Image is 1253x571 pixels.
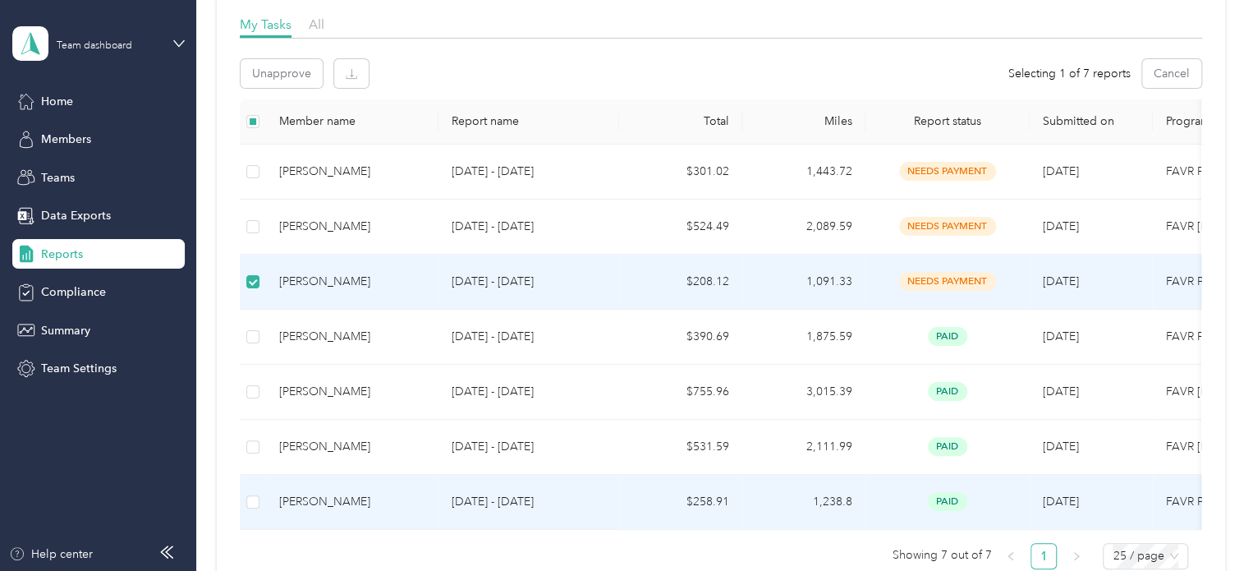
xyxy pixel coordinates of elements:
td: 1,443.72 [742,145,865,200]
div: Member name [279,114,425,128]
li: Next Page [1063,543,1090,569]
p: [DATE] - [DATE] [452,493,606,511]
p: [DATE] - [DATE] [452,438,606,456]
span: needs payment [899,217,996,236]
div: [PERSON_NAME] [279,438,425,456]
td: $258.91 [619,475,742,530]
button: Unapprove [241,59,323,88]
td: $390.69 [619,310,742,365]
p: [DATE] - [DATE] [452,163,606,181]
span: [DATE] [1043,274,1079,288]
div: [PERSON_NAME] [279,273,425,291]
div: Miles [755,114,852,128]
td: 2,089.59 [742,200,865,255]
span: Compliance [41,283,106,301]
td: $531.59 [619,420,742,475]
span: Report status [879,114,1017,128]
span: needs payment [899,162,996,181]
span: All [309,16,324,32]
p: [DATE] - [DATE] [452,383,606,401]
div: [PERSON_NAME] [279,383,425,401]
td: 3,015.39 [742,365,865,420]
span: [DATE] [1043,495,1079,509]
span: [DATE] [1043,329,1079,343]
td: $301.02 [619,145,742,200]
th: Member name [266,99,438,145]
div: [PERSON_NAME] [279,493,425,511]
span: paid [928,437,967,456]
span: 25 / page [1113,544,1178,569]
span: Members [41,131,91,148]
a: 1 [1031,544,1056,569]
span: [DATE] [1043,440,1079,454]
button: Help center [9,546,93,563]
td: 1,238.8 [742,475,865,530]
span: Home [41,93,73,110]
td: 1,875.59 [742,310,865,365]
td: 1,091.33 [742,255,865,310]
span: Team Settings [41,360,117,377]
span: paid [928,327,967,346]
p: [DATE] - [DATE] [452,328,606,346]
span: Reports [41,246,83,263]
li: 1 [1030,543,1057,569]
span: My Tasks [240,16,291,32]
div: [PERSON_NAME] [279,328,425,346]
iframe: Everlance-gr Chat Button Frame [1161,479,1253,571]
p: [DATE] - [DATE] [452,273,606,291]
span: needs payment [899,272,996,291]
span: Teams [41,169,75,186]
div: Page Size [1103,543,1188,569]
span: right [1072,551,1081,561]
span: Data Exports [41,207,111,224]
button: right [1063,543,1090,569]
span: Selecting 1 of 7 reports [1008,65,1131,82]
th: Report name [438,99,619,145]
div: [PERSON_NAME] [279,218,425,236]
div: [PERSON_NAME] [279,163,425,181]
button: left [998,543,1024,569]
span: paid [928,382,967,401]
li: Previous Page [998,543,1024,569]
span: [DATE] [1043,164,1079,178]
td: $208.12 [619,255,742,310]
span: Showing 7 out of 7 [892,543,991,568]
span: [DATE] [1043,219,1079,233]
span: Summary [41,322,90,339]
div: Team dashboard [57,41,132,51]
span: paid [928,492,967,511]
td: $524.49 [619,200,742,255]
p: [DATE] - [DATE] [452,218,606,236]
span: [DATE] [1043,385,1079,398]
td: $755.96 [619,365,742,420]
td: 2,111.99 [742,420,865,475]
div: Total [632,114,729,128]
button: Cancel [1142,59,1201,88]
span: left [1006,551,1016,561]
th: Submitted on [1030,99,1153,145]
